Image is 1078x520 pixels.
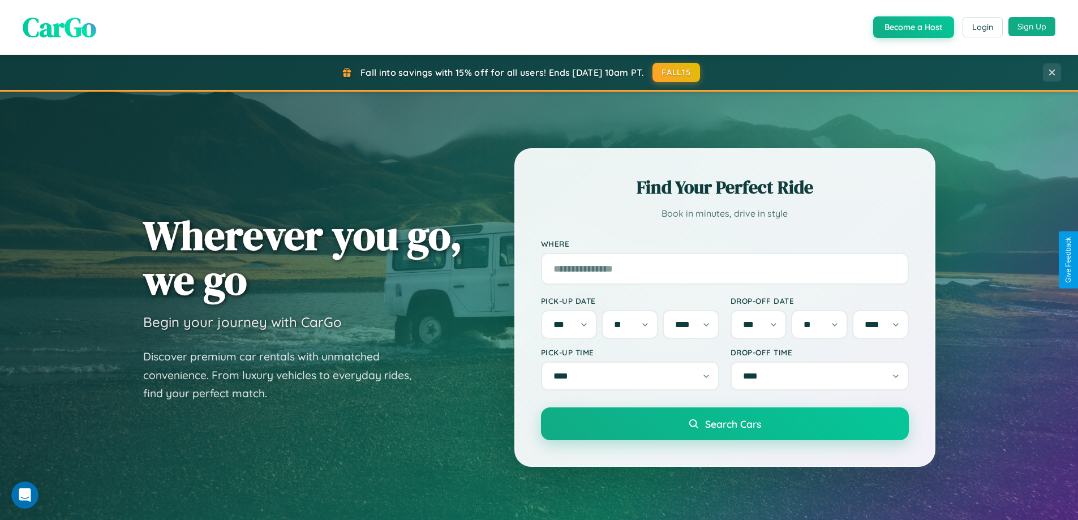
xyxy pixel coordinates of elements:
button: Login [963,17,1003,37]
div: Give Feedback [1064,237,1072,283]
h1: Wherever you go, we go [143,213,462,302]
iframe: Intercom live chat [11,482,38,509]
button: FALL15 [652,63,700,82]
p: Discover premium car rentals with unmatched convenience. From luxury vehicles to everyday rides, ... [143,347,426,403]
label: Where [541,239,909,248]
p: Book in minutes, drive in style [541,205,909,222]
button: Sign Up [1008,17,1055,36]
span: Fall into savings with 15% off for all users! Ends [DATE] 10am PT. [360,67,644,78]
h3: Begin your journey with CarGo [143,313,342,330]
label: Drop-off Time [731,347,909,357]
label: Drop-off Date [731,296,909,306]
button: Search Cars [541,407,909,440]
label: Pick-up Date [541,296,719,306]
h2: Find Your Perfect Ride [541,175,909,200]
span: Search Cars [705,418,761,430]
label: Pick-up Time [541,347,719,357]
button: Become a Host [873,16,954,38]
span: CarGo [23,8,96,46]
